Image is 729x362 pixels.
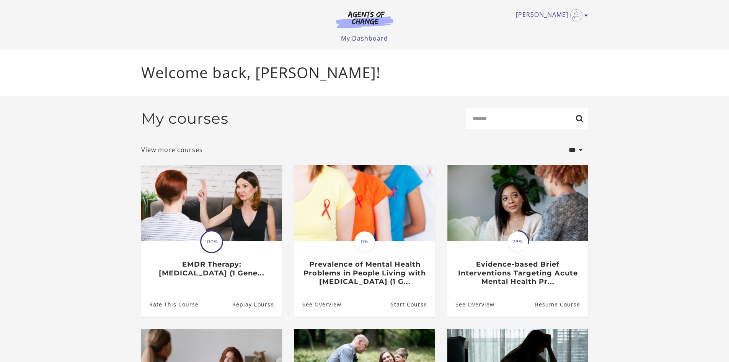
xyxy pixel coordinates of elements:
[141,145,203,154] a: View more courses
[232,292,282,317] a: EMDR Therapy: Eye Movement Desensitization and Reprocessing (1 Gene...: Resume Course
[141,110,228,128] h2: My courses
[302,260,427,286] h3: Prevalence of Mental Health Problems in People Living with [MEDICAL_DATA] (1 G...
[201,231,222,252] span: 100%
[516,9,584,21] a: Toggle menu
[149,260,274,277] h3: EMDR Therapy: [MEDICAL_DATA] (1 Gene...
[294,292,341,317] a: Prevalence of Mental Health Problems in People Living with HIV (1 G...: See Overview
[455,260,580,286] h3: Evidence-based Brief Interventions Targeting Acute Mental Health Pr...
[328,11,401,28] img: Agents of Change Logo
[535,292,588,317] a: Evidence-based Brief Interventions Targeting Acute Mental Health Pr...: Resume Course
[447,292,494,317] a: Evidence-based Brief Interventions Targeting Acute Mental Health Pr...: See Overview
[141,61,588,84] p: Welcome back, [PERSON_NAME]!
[354,231,375,252] span: 0%
[390,292,435,317] a: Prevalence of Mental Health Problems in People Living with HIV (1 G...: Resume Course
[341,34,388,43] a: My Dashboard
[141,292,199,317] a: EMDR Therapy: Eye Movement Desensitization and Reprocessing (1 Gene...: Rate This Course
[507,231,528,252] span: 28%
